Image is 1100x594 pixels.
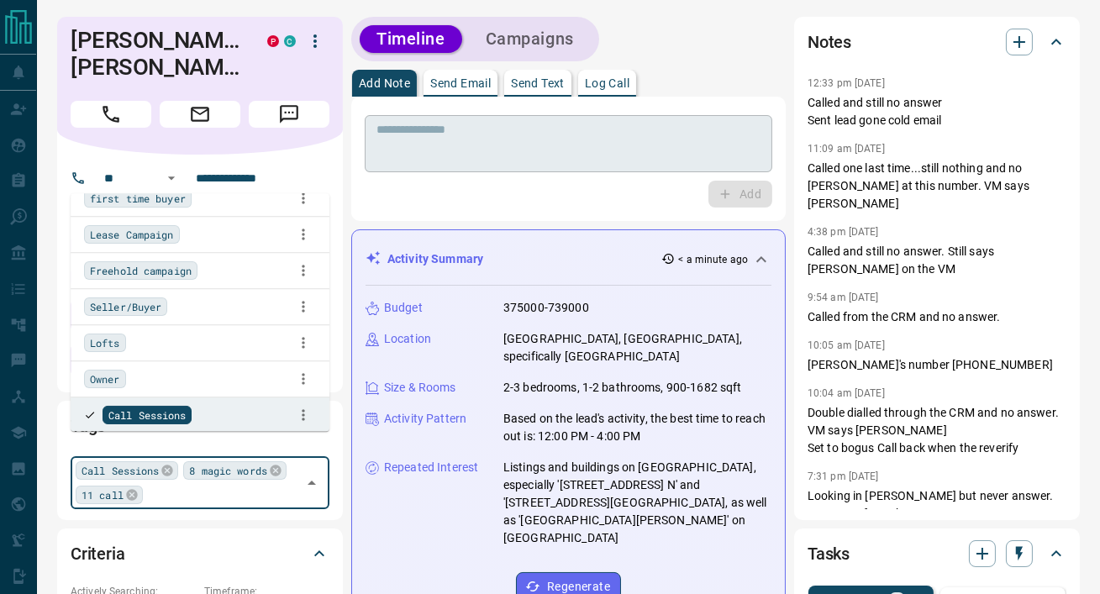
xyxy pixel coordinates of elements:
p: 375000-739000 [503,299,589,317]
h2: Tasks [808,540,850,567]
h2: Criteria [71,540,125,567]
p: < a minute ago [678,252,748,267]
div: Tasks [808,534,1066,574]
p: Add Note [359,77,410,89]
h1: [PERSON_NAME] [PERSON_NAME] [71,27,242,81]
button: Open [161,168,182,188]
div: Activity Summary< a minute ago [366,244,771,275]
p: Double dialled through the CRM and no answer. VM says [PERSON_NAME] Set to bogus Call back when t... [808,404,1066,457]
span: Call [71,101,151,128]
span: 11 call [82,486,124,503]
span: Seller/Buyer [90,299,161,316]
p: 10:04 am [DATE] [808,387,885,399]
p: Send Email [430,77,491,89]
p: Called one last time...still nothing and no [PERSON_NAME] at this number. VM says [PERSON_NAME] [808,160,1066,213]
span: Email [160,101,240,128]
span: Lease Campaign [90,227,174,244]
div: Criteria [71,534,329,574]
p: 11:09 am [DATE] [808,143,885,155]
span: Call Sessions [108,407,186,424]
button: Timeline [360,25,462,53]
span: first time buyer [90,191,186,208]
button: Campaigns [469,25,591,53]
span: Message [249,101,329,128]
p: Repeated Interest [384,459,478,476]
p: Activity Pattern [384,410,466,428]
p: Send Text [511,77,565,89]
div: 11 call [76,486,143,504]
p: Listings and buildings on [GEOGRAPHIC_DATA], especially '[STREET_ADDRESS] N' and '[STREET_ADDRESS... [503,459,771,547]
div: Notes [808,22,1066,62]
div: property.ca [267,35,279,47]
span: 8 magic words [189,462,266,479]
p: 4:38 pm [DATE] [808,226,879,238]
p: Location [384,330,431,348]
p: [GEOGRAPHIC_DATA], [GEOGRAPHIC_DATA], specifically [GEOGRAPHIC_DATA] [503,330,771,365]
span: Freehold campaign [90,263,192,280]
p: Called and still no answer Sent lead gone cold email [808,94,1066,129]
p: [PERSON_NAME]'s number [PHONE_NUMBER] [808,356,1066,374]
p: 9:54 am [DATE] [808,292,879,303]
span: Owner [90,371,120,388]
p: 7:31 pm [DATE] [808,470,879,482]
p: Called and still no answer. Still says [PERSON_NAME] on the VM [808,243,1066,278]
p: Size & Rooms [384,379,456,397]
div: condos.ca [284,35,296,47]
p: 10:05 am [DATE] [808,339,885,351]
p: 2-3 bedrooms, 1-2 bathrooms, 900-1682 sqft [503,379,742,397]
div: Call Sessions [76,461,178,480]
div: 8 magic words [183,461,286,480]
button: Close [300,471,324,495]
h2: Notes [808,29,851,55]
p: Activity Summary [387,250,483,268]
p: Looking in [PERSON_NAME] but never answer. Gonna try from the CRM [808,487,1066,523]
p: Log Call [585,77,629,89]
p: 12:33 pm [DATE] [808,77,885,89]
p: Budget [384,299,423,317]
p: Based on the lead's activity, the best time to reach out is: 12:00 PM - 4:00 PM [503,410,771,445]
p: Called from the CRM and no answer. [808,308,1066,326]
span: Lofts [90,335,120,352]
span: Call Sessions [82,462,159,479]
